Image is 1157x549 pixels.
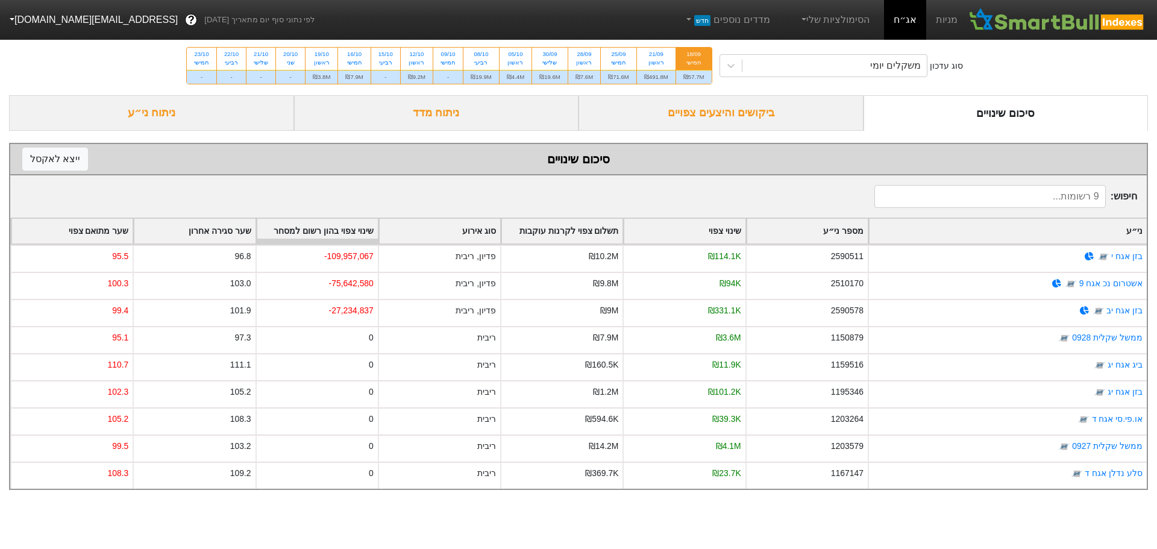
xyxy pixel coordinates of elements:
span: חדש [694,15,710,26]
div: 108.3 [230,413,251,425]
div: 0 [369,386,374,398]
div: 99.4 [112,304,128,317]
div: 1150879 [831,331,864,344]
div: ₪4.1M [716,440,741,453]
div: חמישי [608,58,629,67]
div: 109.2 [230,467,251,480]
div: 1167147 [831,467,864,480]
div: חמישי [683,58,704,67]
div: 0 [369,440,374,453]
span: חיפוש : [874,185,1137,208]
div: 103.2 [230,440,251,453]
a: סלע נדלן אגח ד [1085,468,1143,478]
div: שלישי [539,58,560,67]
div: ₪369.7K [585,467,618,480]
div: 19/10 [313,50,330,58]
a: ממשל שקלית 0928 [1072,333,1143,342]
input: 9 רשומות... [874,185,1106,208]
img: tase link [1071,468,1083,480]
div: שני [283,58,298,67]
img: tase link [1058,332,1070,344]
div: 20/10 [283,50,298,58]
img: tase link [1077,413,1090,425]
div: ₪9M [600,304,618,317]
div: פדיון, ריבית [456,277,496,290]
div: 2510170 [831,277,864,290]
div: 1195346 [831,386,864,398]
a: בזן אגח י [1111,251,1143,261]
div: 97.3 [234,331,251,344]
div: 23/10 [194,50,209,58]
div: ₪10.2M [589,250,619,263]
div: ₪9.8M [593,277,618,290]
div: 25/09 [608,50,629,58]
div: - [217,70,246,84]
div: ראשון [575,58,593,67]
div: 2590578 [831,304,864,317]
a: ממשל שקלית 0927 [1072,441,1143,451]
div: שלישי [254,58,268,67]
div: Toggle SortBy [11,219,133,243]
div: 18/09 [683,50,704,58]
div: 12/10 [408,50,425,58]
div: ₪14.2M [589,440,619,453]
div: 08/10 [471,50,492,58]
a: הסימולציות שלי [794,8,875,32]
div: Toggle SortBy [134,219,255,243]
div: Toggle SortBy [379,219,500,243]
div: 105.2 [107,413,128,425]
div: 05/10 [507,50,524,58]
div: 28/09 [575,50,593,58]
div: ביקושים והיצעים צפויים [578,95,864,131]
div: 2590511 [831,250,864,263]
div: 96.8 [234,250,251,263]
div: 21/10 [254,50,268,58]
a: מדדים נוספיםחדש [679,8,775,32]
div: 103.0 [230,277,251,290]
div: ראשון [507,58,524,67]
div: רביעי [378,58,393,67]
div: 30/09 [539,50,560,58]
div: 1159516 [831,359,864,371]
div: ריבית [477,467,496,480]
div: ₪1.2M [593,386,618,398]
div: ריבית [477,440,496,453]
div: סיכום שינויים [22,150,1135,168]
div: 15/10 [378,50,393,58]
a: או.פי.סי אגח ד [1092,414,1143,424]
div: ₪7.9M [338,70,370,84]
div: ₪160.5K [585,359,618,371]
div: Toggle SortBy [501,219,622,243]
div: - [246,70,275,84]
div: 95.5 [112,250,128,263]
div: רביעי [471,58,492,67]
div: - [187,70,216,84]
div: 111.1 [230,359,251,371]
div: ריבית [477,413,496,425]
div: - [433,70,463,84]
img: SmartBull [967,8,1147,32]
div: ₪94K [720,277,741,290]
img: tase link [1058,441,1070,453]
div: רביעי [224,58,239,67]
div: - [371,70,400,84]
div: חמישי [194,58,209,67]
div: 09/10 [441,50,456,58]
div: ₪101.2K [708,386,741,398]
div: -27,234,837 [329,304,374,317]
div: -109,957,067 [324,250,374,263]
div: ריבית [477,359,496,371]
div: פדיון, ריבית [456,304,496,317]
div: חמישי [345,58,363,67]
div: Toggle SortBy [257,219,378,243]
div: 99.5 [112,440,128,453]
div: 100.3 [107,277,128,290]
div: ₪19.6M [532,70,568,84]
div: ₪7.9M [593,331,618,344]
span: לפי נתוני סוף יום מתאריך [DATE] [204,14,315,26]
a: בזן אגח יב [1106,306,1143,315]
div: 95.1 [112,331,128,344]
img: tase link [1094,359,1106,371]
div: סוג עדכון [930,60,963,72]
div: משקלים יומי [870,58,921,73]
